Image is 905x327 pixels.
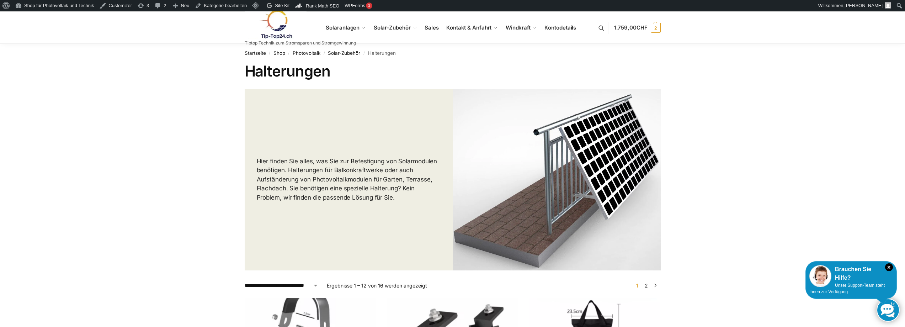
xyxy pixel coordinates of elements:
span: / [320,51,328,56]
span: Seite 1 [634,283,640,289]
i: Schließen [885,263,893,271]
h1: Halterungen [245,62,661,80]
span: Unser Support-Team steht Ihnen zur Verfügung [809,283,885,294]
span: / [266,51,273,56]
span: Kontodetails [544,24,576,31]
a: Photovoltaik [293,50,320,56]
a: Sales [422,12,442,44]
span: / [360,51,368,56]
img: Customer service [809,265,831,287]
span: Site Kit [275,3,289,8]
a: Shop [273,50,285,56]
a: Seite 2 [643,283,650,289]
a: 1.759,00CHF 2 [614,17,661,38]
a: Kontodetails [542,12,579,44]
span: Rank Math SEO [306,3,339,9]
nav: Produkt-Seitennummerierung [632,282,660,289]
span: CHF [637,24,648,31]
nav: Cart contents [614,11,661,44]
span: [PERSON_NAME] [845,3,883,8]
img: Halterungen [453,89,661,270]
a: Kontakt & Anfahrt [443,12,501,44]
a: Startseite [245,50,266,56]
img: Solaranlagen, Speicheranlagen und Energiesparprodukte [245,10,307,39]
span: 2 [651,23,661,33]
div: Brauchen Sie Hilfe? [809,265,893,282]
select: Shop-Reihenfolge [245,282,318,289]
span: Sales [425,24,439,31]
span: / [285,51,293,56]
a: Solar-Zubehör [328,50,360,56]
span: Kontakt & Anfahrt [446,24,491,31]
a: → [653,282,658,289]
img: Benutzerbild von Rupert Spoddig [885,2,891,9]
p: Hier finden Sie alles, was Sie zur Befestigung von Solarmodulen benötigen. Halterungen für Balkon... [257,157,441,202]
span: Windkraft [506,24,531,31]
span: 1.759,00 [614,24,648,31]
p: Ergebnisse 1 – 12 von 16 werden angezeigt [327,282,427,289]
span: Solar-Zubehör [374,24,411,31]
div: 3 [366,2,372,9]
nav: Breadcrumb [245,44,661,62]
a: Windkraft [503,12,540,44]
a: Solar-Zubehör [371,12,420,44]
p: Tiptop Technik zum Stromsparen und Stromgewinnung [245,41,356,45]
